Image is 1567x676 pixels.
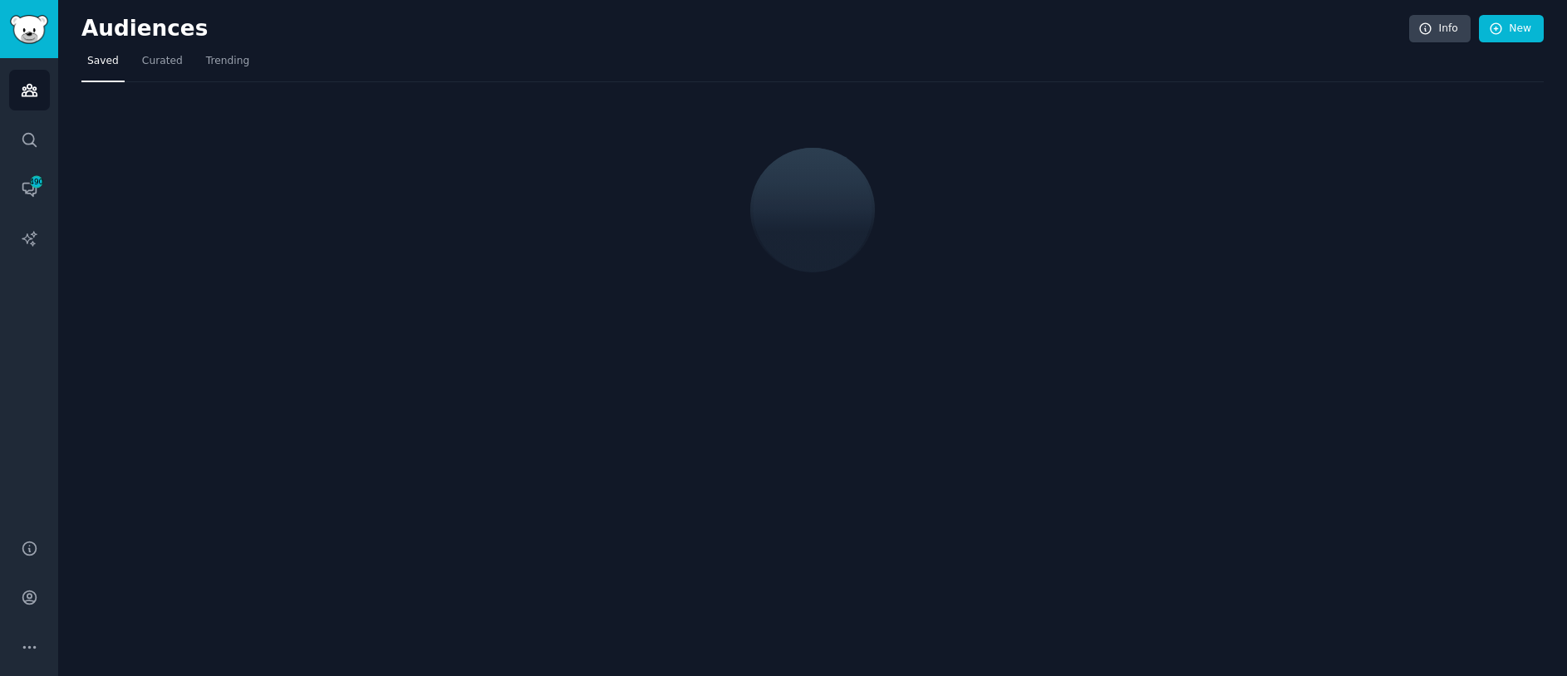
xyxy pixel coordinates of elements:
[206,54,249,69] span: Trending
[1409,15,1471,43] a: Info
[1479,15,1544,43] a: New
[10,15,48,44] img: GummySearch logo
[29,176,44,188] span: 490
[81,16,1409,42] h2: Audiences
[200,48,255,82] a: Trending
[81,48,125,82] a: Saved
[136,48,189,82] a: Curated
[87,54,119,69] span: Saved
[9,169,50,209] a: 490
[142,54,183,69] span: Curated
